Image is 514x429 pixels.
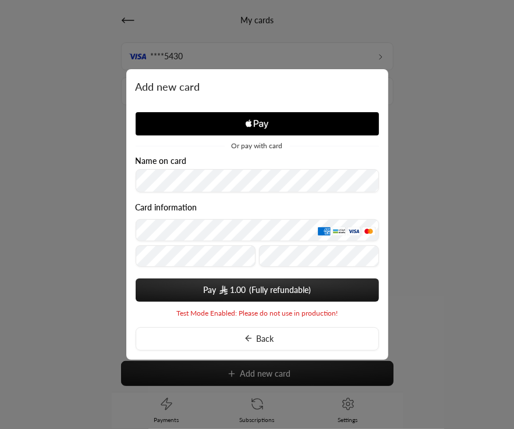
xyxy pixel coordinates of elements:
[136,156,379,192] div: Name on card
[318,227,331,235] img: AMEX
[232,142,283,149] span: Or pay with card
[176,309,338,318] span: Test Mode Enabled: Please do not use in production!
[136,156,187,166] label: Name on card
[259,245,379,267] input: CVC
[332,227,346,235] img: MADA
[219,285,228,295] img: SAR
[136,327,379,351] button: Back
[230,284,246,296] span: 1.00
[136,278,379,302] button: Pay SAR1.00
[136,219,379,241] input: Credit Card
[136,78,379,95] span: Add new card
[348,227,361,235] img: Visa
[136,203,379,270] div: Card information
[136,203,197,212] legend: Card information
[136,245,256,267] input: Expiry date
[362,227,375,235] img: MasterCard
